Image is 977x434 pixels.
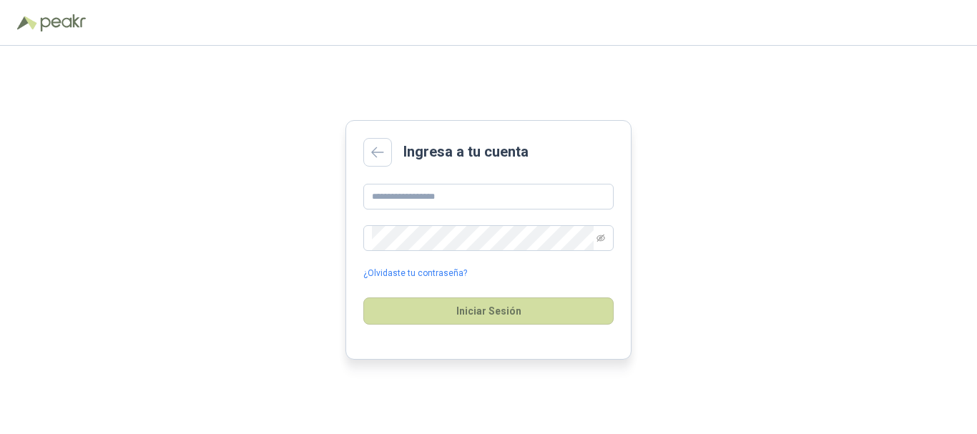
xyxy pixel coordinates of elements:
span: eye-invisible [596,234,605,242]
img: Peakr [40,14,86,31]
a: ¿Olvidaste tu contraseña? [363,267,467,280]
img: Logo [17,16,37,30]
h2: Ingresa a tu cuenta [403,141,529,163]
button: Iniciar Sesión [363,297,614,325]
